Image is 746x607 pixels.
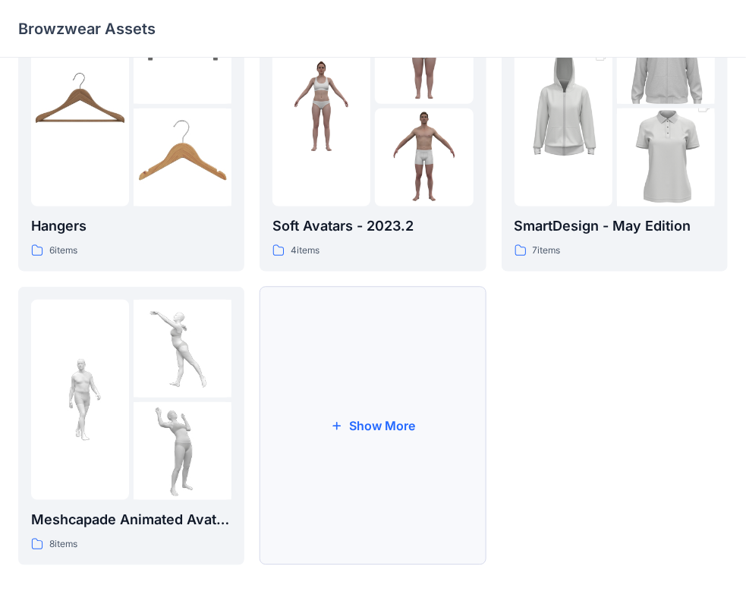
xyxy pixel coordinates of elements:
[272,215,473,237] p: Soft Avatars - 2023.2
[272,57,370,155] img: folder 1
[49,536,77,552] p: 8 items
[375,109,473,206] img: folder 3
[515,33,612,180] img: folder 1
[617,84,715,231] img: folder 3
[18,18,156,39] p: Browzwear Assets
[291,243,319,259] p: 4 items
[533,243,561,259] p: 7 items
[49,243,77,259] p: 6 items
[134,109,231,206] img: folder 3
[31,57,129,155] img: folder 1
[18,287,244,565] a: folder 1folder 2folder 3Meshcapade Animated Avatars8items
[31,351,129,448] img: folder 1
[31,215,231,237] p: Hangers
[134,300,231,398] img: folder 2
[134,402,231,500] img: folder 3
[515,215,715,237] p: SmartDesign - May Edition
[31,509,231,530] p: Meshcapade Animated Avatars
[260,287,486,565] button: Show More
